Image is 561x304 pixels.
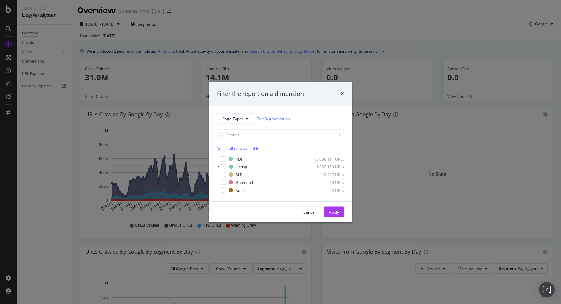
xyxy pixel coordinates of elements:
[217,113,254,124] button: Page-Types
[236,156,243,162] div: PDP
[303,209,316,215] div: Cancel
[236,179,254,185] div: #nomatch
[324,207,344,217] button: Apply
[312,172,344,177] div: 18,237 URLs
[312,156,344,162] div: 13,038,111 URLs
[257,115,290,122] a: Edit Segmentation
[236,164,247,169] div: Listing
[539,282,555,297] div: Open Intercom Messenger
[236,187,246,193] div: Static
[329,209,339,215] div: Apply
[222,116,243,121] span: Page-Types
[312,179,344,185] div: 48 URLs
[298,207,321,217] button: Cancel
[217,146,344,151] div: Select all data available
[217,89,304,98] div: Filter the report on a dimension
[236,172,242,177] div: SLP
[217,129,344,140] input: Search
[312,187,344,193] div: 23 URLs
[340,89,344,98] div: times
[312,164,344,169] div: 1,069,160 URLs
[209,82,352,222] div: modal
